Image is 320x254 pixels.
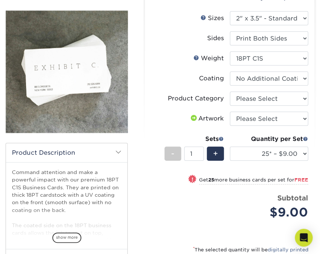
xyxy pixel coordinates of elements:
[171,148,174,159] span: -
[200,14,224,23] div: Sizes
[193,54,224,63] div: Weight
[208,177,214,183] strong: 25
[207,34,224,43] div: Sides
[6,10,128,133] img: C1S 01
[2,231,63,251] iframe: Google Customer Reviews
[230,135,308,144] div: Quantity per Set
[191,176,193,184] span: !
[193,247,308,253] small: The selected quantity will be
[189,114,224,123] div: Artwork
[199,177,308,184] small: Get more business cards per set for
[294,177,308,183] span: FREE
[52,232,81,242] span: show more
[277,194,308,202] strong: Subtotal
[235,203,308,221] div: $9.00
[199,74,224,83] div: Coating
[213,148,218,159] span: +
[164,135,224,144] div: Sets
[168,94,224,103] div: Product Category
[6,143,127,162] h2: Product Description
[295,229,313,247] div: Open Intercom Messenger
[268,247,308,253] a: digitally printed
